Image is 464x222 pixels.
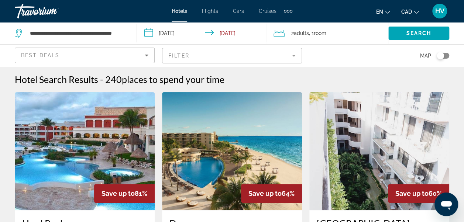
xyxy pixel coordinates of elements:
[401,9,412,15] span: CAD
[406,30,432,36] span: Search
[314,30,326,36] span: Room
[122,74,224,85] span: places to spend your time
[162,92,302,210] img: Hotel image
[376,6,390,17] button: Change language
[15,74,98,85] h1: Hotel Search Results
[202,8,218,14] a: Flights
[241,184,302,203] div: 64%
[233,8,244,14] a: Cars
[21,52,59,58] span: Best Deals
[420,51,431,61] span: Map
[435,7,444,15] span: HV
[309,28,326,38] span: , 1
[266,22,388,44] button: Travelers: 2 adults, 0 children
[105,74,224,85] h2: 240
[21,51,148,60] mat-select: Sort by
[100,74,103,85] span: -
[15,92,155,210] img: Hotel image
[376,9,383,15] span: en
[430,3,449,19] button: User Menu
[434,192,458,216] iframe: Button to launch messaging window
[294,30,309,36] span: Adults
[388,184,449,203] div: 60%
[248,190,282,197] span: Save up to
[388,27,449,40] button: Search
[309,92,449,210] img: Hotel image
[162,48,302,64] button: Filter
[395,190,429,197] span: Save up to
[137,22,267,44] button: Check-in date: Dec 23, 2025 Check-out date: Dec 30, 2025
[15,1,89,21] a: Travorium
[259,8,276,14] a: Cruises
[291,28,309,38] span: 2
[401,6,419,17] button: Change currency
[102,190,135,197] span: Save up to
[431,52,449,59] button: Toggle map
[94,184,155,203] div: 81%
[284,5,292,17] button: Extra navigation items
[172,8,187,14] a: Hotels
